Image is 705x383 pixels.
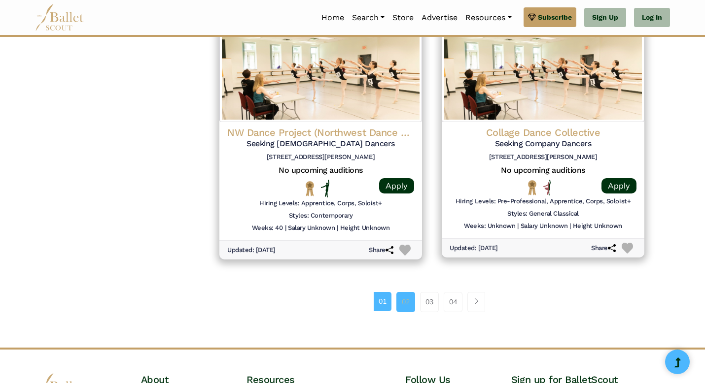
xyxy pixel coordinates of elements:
[517,222,519,230] h6: |
[369,246,393,255] h6: Share
[464,222,515,230] h6: Weeks: Unknown
[379,178,414,193] a: Apply
[227,126,414,139] h4: NW Dance Project (Northwest Dance Project)
[289,212,352,220] h6: Styles: Contemporary
[259,199,382,208] h6: Hiring Levels: Apprentice, Corps, Soloist+
[252,224,283,232] h6: Weeks: 40
[288,224,335,232] h6: Salary Unknown
[399,245,411,256] img: Heart
[450,153,636,161] h6: [STREET_ADDRESS][PERSON_NAME]
[374,292,491,312] nav: Page navigation example
[528,12,536,23] img: gem.svg
[304,181,316,196] img: National
[450,139,636,149] h5: Seeking Company Dancers
[219,24,422,122] img: Logo
[573,222,622,230] h6: Height Unknown
[622,243,633,254] img: Heart
[461,7,515,28] a: Resources
[584,8,626,28] a: Sign Up
[227,139,414,149] h5: Seeking [DEMOGRAPHIC_DATA] Dancers
[601,178,636,193] a: Apply
[227,246,276,255] h6: Updated: [DATE]
[450,244,498,253] h6: Updated: [DATE]
[543,180,551,195] img: All
[340,224,389,232] h6: Height Unknown
[337,224,338,232] h6: |
[521,222,567,230] h6: Salary Unknown
[507,210,579,218] h6: Styles: General Classical
[420,292,439,312] a: 03
[396,292,415,312] a: 02
[450,126,636,139] h4: Collage Dance Collective
[285,224,286,232] h6: |
[418,7,461,28] a: Advertise
[524,7,576,27] a: Subscribe
[450,165,636,176] h5: No upcoming auditions
[591,244,616,253] h6: Share
[569,222,571,230] h6: |
[442,24,644,122] img: Logo
[317,7,348,28] a: Home
[526,180,538,195] img: National
[538,12,572,23] span: Subscribe
[388,7,418,28] a: Store
[227,165,414,176] h5: No upcoming auditions
[348,7,388,28] a: Search
[374,292,391,311] a: 01
[227,153,414,161] h6: [STREET_ADDRESS][PERSON_NAME]
[321,180,330,197] img: Flat
[634,8,670,28] a: Log In
[444,292,462,312] a: 04
[456,197,631,206] h6: Hiring Levels: Pre-Professional, Apprentice, Corps, Soloist+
